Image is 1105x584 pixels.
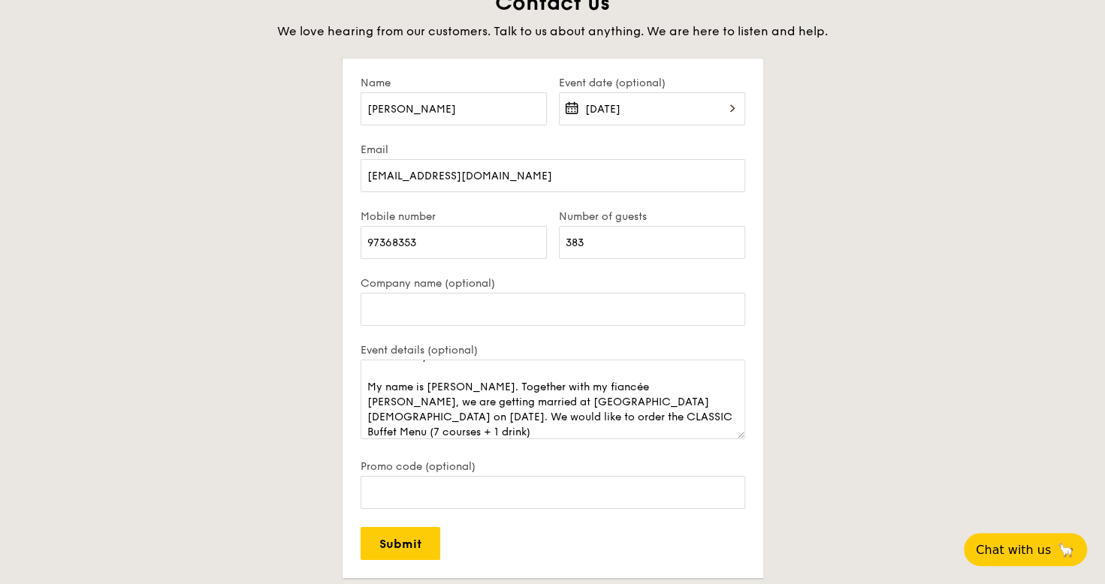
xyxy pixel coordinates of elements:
input: Submit [361,527,440,560]
textarea: Let us know details such as your venue address, event time, preferred menu, dietary requirements,... [361,360,745,439]
label: Company name (optional) [361,277,745,290]
label: Event details (optional) [361,344,745,357]
span: We love hearing from our customers. Talk to us about anything. We are here to listen and help. [277,24,828,38]
label: Number of guests [559,210,745,223]
label: Mobile number [361,210,547,223]
label: Event date (optional) [559,77,745,89]
label: Name [361,77,547,89]
label: Email [361,143,745,156]
button: Chat with us🦙 [964,533,1087,566]
label: Promo code (optional) [361,460,745,473]
span: Chat with us [976,543,1051,557]
span: 🦙 [1057,541,1075,558]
